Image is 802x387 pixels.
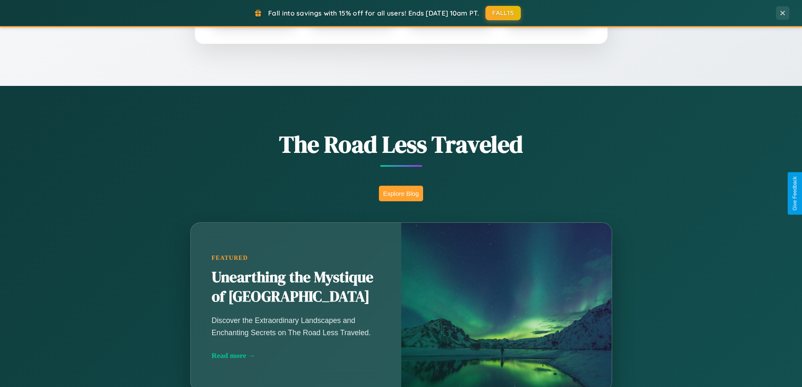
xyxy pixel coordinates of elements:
div: Give Feedback [792,176,798,211]
h1: The Road Less Traveled [149,128,654,160]
div: Featured [212,254,380,262]
button: Explore Blog [379,186,423,201]
span: Fall into savings with 15% off for all users! Ends [DATE] 10am PT. [268,9,479,17]
p: Discover the Extraordinary Landscapes and Enchanting Secrets on The Road Less Traveled. [212,315,380,338]
div: Read more → [212,351,380,360]
h2: Unearthing the Mystique of [GEOGRAPHIC_DATA] [212,268,380,307]
button: FALL15 [485,6,521,20]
